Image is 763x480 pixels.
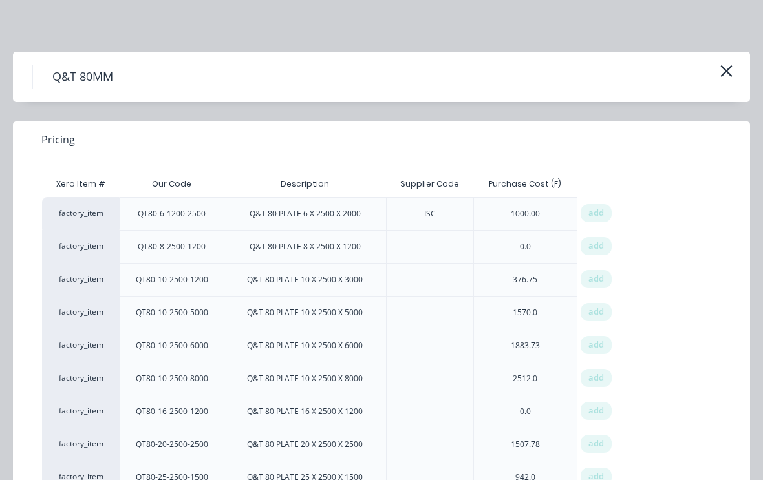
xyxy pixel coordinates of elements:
[581,402,612,420] div: add
[42,296,120,329] div: factory_item
[588,306,604,318] span: add
[520,406,531,417] div: 0.0
[581,435,612,453] div: add
[513,373,537,384] div: 2512.0
[138,208,206,220] div: QT80-6-1200-2500
[588,404,604,417] span: add
[247,373,363,384] div: Q&T 80 PLATE 10 X 2500 X 8000
[581,369,612,387] div: add
[581,303,612,321] div: add
[520,241,531,253] div: 0.0
[511,208,540,220] div: 1000.00
[42,428,120,461] div: factory_item
[136,340,208,351] div: QT80-10-2500-6000
[247,439,363,450] div: Q&T 80 PLATE 20 X 2500 X 2500
[42,329,120,362] div: factory_item
[136,406,208,417] div: QT80-16-2500-1200
[247,307,363,318] div: Q&T 80 PLATE 10 X 2500 X 5000
[581,270,612,288] div: add
[136,373,208,384] div: QT80-10-2500-8000
[581,336,612,354] div: add
[247,274,363,286] div: Q&T 80 PLATE 10 X 2500 X 3000
[588,273,604,286] span: add
[247,406,363,417] div: Q&T 80 PLATE 16 X 2500 X 1200
[138,241,206,253] div: QT80-8-2500-1200
[42,395,120,428] div: factory_item
[581,237,612,255] div: add
[390,168,469,200] div: Supplier Code
[42,171,120,197] div: Xero Item #
[588,371,604,384] span: add
[42,197,120,230] div: factory_item
[270,168,339,200] div: Description
[588,207,604,220] span: add
[32,65,133,89] h4: Q&T 80MM
[42,230,120,263] div: factory_item
[588,240,604,253] span: add
[250,241,361,253] div: Q&T 80 PLATE 8 X 2500 X 1200
[41,132,75,147] span: Pricing
[250,208,361,220] div: Q&T 80 PLATE 6 X 2500 X 2000
[513,274,537,286] div: 376.75
[511,439,540,450] div: 1507.78
[247,340,363,351] div: Q&T 80 PLATE 10 X 2500 X 6000
[513,307,537,318] div: 1570.0
[478,168,572,200] div: Purchase Cost (F)
[424,208,436,220] div: ISC
[136,439,208,450] div: QT80-20-2500-2500
[42,263,120,296] div: factory_item
[581,204,612,222] div: add
[42,362,120,395] div: factory_item
[142,168,202,200] div: Our Code
[588,339,604,351] span: add
[136,274,208,286] div: QT80-10-2500-1200
[588,437,604,450] span: add
[511,340,540,351] div: 1883.73
[136,307,208,318] div: QT80-10-2500-5000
